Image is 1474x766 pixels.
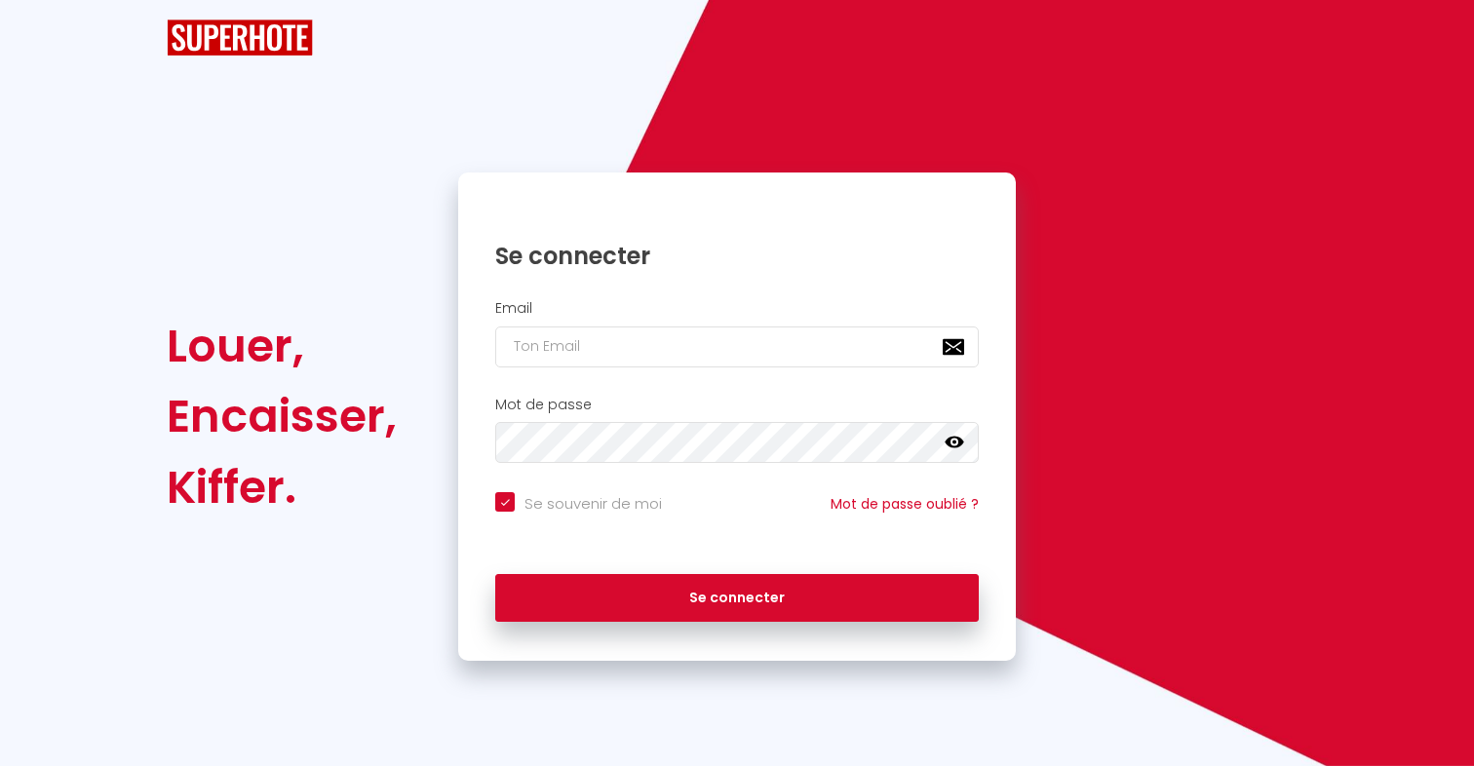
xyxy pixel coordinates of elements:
h2: Email [495,300,979,317]
h1: Se connecter [495,241,979,271]
div: Louer, [167,311,397,381]
button: Se connecter [495,574,979,623]
input: Ton Email [495,326,979,367]
h2: Mot de passe [495,397,979,413]
a: Mot de passe oublié ? [831,494,979,514]
div: Encaisser, [167,381,397,451]
img: SuperHote logo [167,19,313,56]
div: Kiffer. [167,452,397,522]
